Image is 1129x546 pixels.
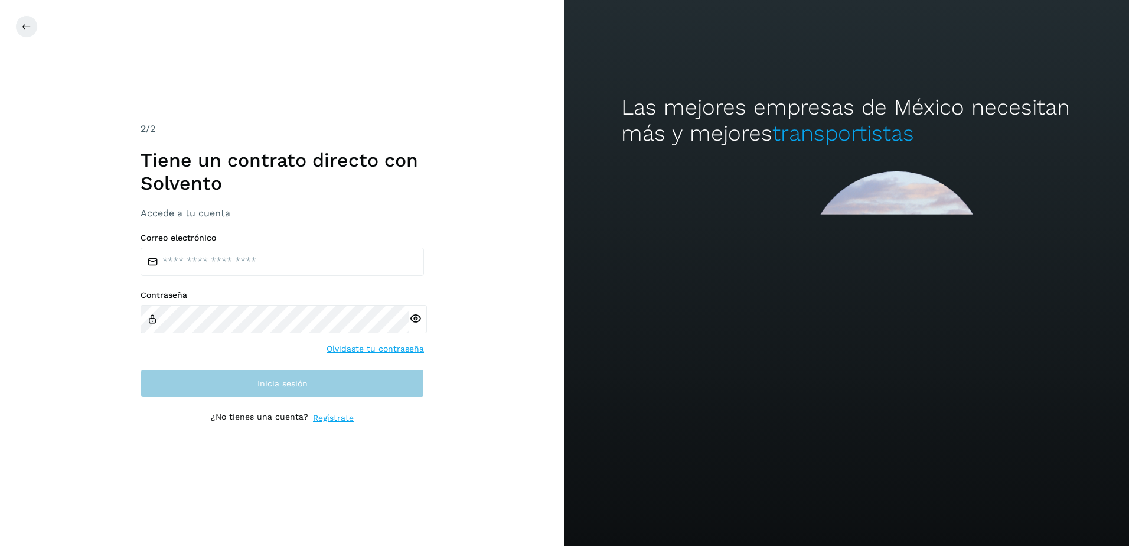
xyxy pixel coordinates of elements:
span: transportistas [772,121,914,146]
div: /2 [141,122,424,136]
p: ¿No tienes una cuenta? [211,412,308,424]
h3: Accede a tu cuenta [141,207,424,219]
label: Correo electrónico [141,233,424,243]
a: Regístrate [313,412,354,424]
a: Olvidaste tu contraseña [327,343,424,355]
h1: Tiene un contrato directo con Solvento [141,149,424,194]
span: 2 [141,123,146,134]
span: Inicia sesión [257,379,308,388]
h2: Las mejores empresas de México necesitan más y mejores [621,95,1073,147]
button: Inicia sesión [141,369,424,398]
label: Contraseña [141,290,424,300]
